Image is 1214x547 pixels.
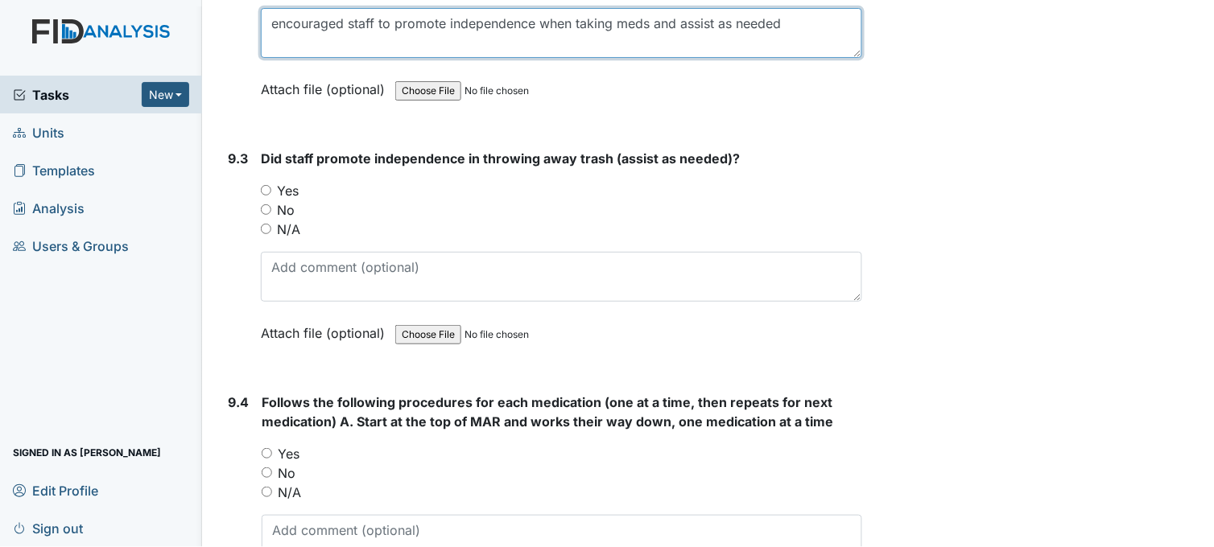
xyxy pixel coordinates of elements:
input: N/A [261,224,271,234]
label: N/A [278,483,301,502]
span: Sign out [13,516,83,541]
label: No [278,463,295,483]
span: Users & Groups [13,233,129,258]
input: No [261,204,271,215]
label: Attach file (optional) [261,315,391,343]
span: Templates [13,158,95,183]
label: No [277,200,295,220]
span: Did staff promote independence in throwing away trash (assist as needed)? [261,150,740,167]
span: Analysis [13,195,85,220]
input: No [262,467,272,478]
input: Yes [262,448,272,459]
input: N/A [262,487,272,497]
input: Yes [261,185,271,195]
span: Follows the following procedures for each medication (one at a time, then repeats for next medica... [262,394,833,430]
a: Tasks [13,85,142,105]
label: N/A [277,220,300,239]
label: Attach file (optional) [261,71,391,99]
span: Signed in as [PERSON_NAME] [13,440,161,465]
button: New [142,82,190,107]
label: 9.3 [228,149,248,168]
label: Yes [278,444,299,463]
label: Yes [277,181,299,200]
span: Edit Profile [13,478,98,503]
span: Units [13,120,64,145]
label: 9.4 [228,393,249,412]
